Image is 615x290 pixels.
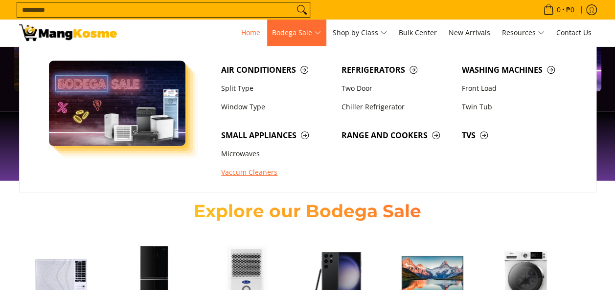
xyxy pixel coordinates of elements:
[328,20,392,46] a: Shop by Class
[556,28,592,37] span: Contact Us
[333,27,387,39] span: Shop by Class
[267,20,326,46] a: Bodega Sale
[540,4,577,15] span: •
[216,126,337,145] a: Small Appliances
[337,126,457,145] a: Range and Cookers
[444,20,495,46] a: New Arrivals
[462,129,572,142] span: TVs
[221,64,332,76] span: Air Conditioners
[565,6,576,13] span: ₱0
[216,164,337,182] a: Vaccum Cleaners
[394,20,442,46] a: Bulk Center
[399,28,437,37] span: Bulk Center
[49,61,186,146] img: Bodega Sale
[457,126,577,145] a: TVs
[555,6,562,13] span: 0
[216,79,337,98] a: Split Type
[497,20,549,46] a: Resources
[337,61,457,79] a: Refrigerators
[166,200,450,222] h2: Explore our Bodega Sale
[19,24,117,41] img: Mang Kosme: Your Home Appliances Warehouse Sale Partner!
[462,64,572,76] span: Washing Machines
[457,61,577,79] a: Washing Machines
[457,98,577,116] a: Twin Tub
[337,79,457,98] a: Two Door
[551,20,596,46] a: Contact Us
[216,98,337,116] a: Window Type
[216,61,337,79] a: Air Conditioners
[457,79,577,98] a: Front Load
[272,27,321,39] span: Bodega Sale
[216,145,337,163] a: Microwaves
[236,20,265,46] a: Home
[449,28,490,37] span: New Arrivals
[221,129,332,142] span: Small Appliances
[127,20,596,46] nav: Main Menu
[342,129,452,142] span: Range and Cookers
[502,27,545,39] span: Resources
[294,2,310,17] button: Search
[241,28,260,37] span: Home
[342,64,452,76] span: Refrigerators
[337,98,457,116] a: Chiller Refrigerator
